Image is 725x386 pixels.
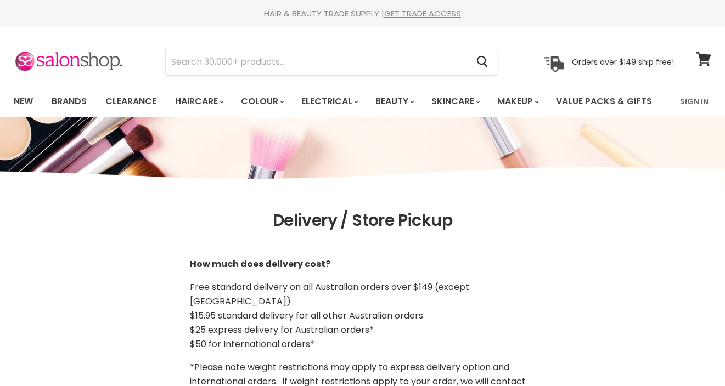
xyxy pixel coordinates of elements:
p: Orders over $149 ship free! [572,56,674,66]
a: Makeup [489,90,546,113]
span: Free standard delivery on all Australian orders over $149 (except [GEOGRAPHIC_DATA]) [190,281,469,308]
a: Brands [43,90,95,113]
span: $25 express delivery for Australian orders* [190,323,374,336]
a: Sign In [673,90,715,113]
h1: Delivery / Store Pickup [14,211,711,230]
input: Search [166,49,468,75]
a: Skincare [423,90,487,113]
a: Electrical [293,90,365,113]
a: New [5,90,41,113]
button: Search [468,49,497,75]
span: $50 for International orders* [190,338,314,350]
a: Clearance [97,90,165,113]
a: Beauty [367,90,421,113]
span: $15.95 standard delivery for all other Australian orders [190,309,423,322]
a: Value Packs & Gifts [548,90,660,113]
ul: Main menu [5,86,667,117]
a: GET TRADE ACCESS [384,8,461,19]
strong: How much does delivery cost? [190,258,330,270]
form: Product [165,49,497,75]
a: Colour [233,90,291,113]
a: Haircare [167,90,231,113]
